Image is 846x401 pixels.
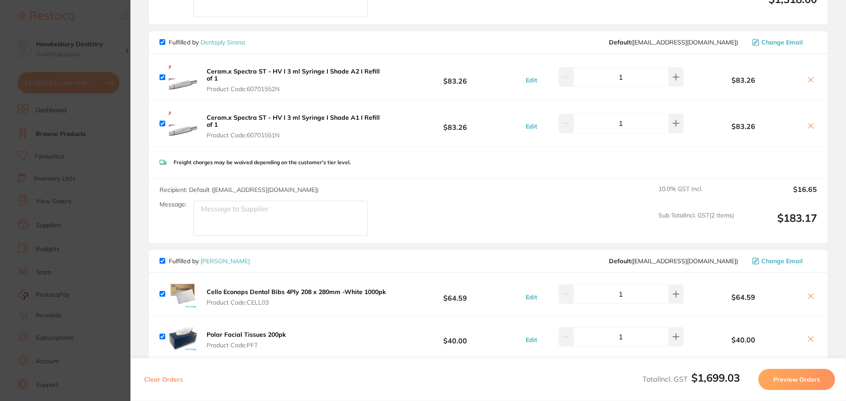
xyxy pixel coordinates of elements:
b: $64.59 [686,293,801,301]
span: Product Code: 60701551N [207,132,387,139]
span: Total Incl. GST [642,375,740,383]
button: Change Email [750,257,817,265]
span: Product Code: PFT [207,342,286,349]
span: Product Code: CELL03 [207,299,386,306]
span: save@adamdental.com.au [609,258,738,265]
b: Polar Facial Tissues 200pk [207,331,286,338]
button: Edit [523,76,540,84]
span: 10.0 % GST Incl. [658,185,734,205]
button: Change Email [750,38,817,46]
b: Default [609,257,631,265]
b: $83.26 [390,69,521,85]
b: $83.26 [686,76,801,84]
button: Clear Orders [141,369,186,390]
button: Preview Orders [758,369,835,390]
button: Edit [523,293,540,301]
output: $183.17 [741,212,817,236]
button: Ceram.x Spectra ST - HV I 3 ml Syringe I Shade A1 I Refill of 1 Product Code:60701551N [204,114,390,139]
span: Sub Total Incl. GST ( 2 Items) [658,212,734,236]
b: $83.26 [686,122,801,130]
span: Change Email [761,258,803,265]
p: Fulfilled by [169,39,245,46]
b: Ceram.x Spectra ST - HV I 3 ml Syringe I Shade A2 I Refill of 1 [207,67,380,82]
button: Cello Econaps Dental Bibs 4Ply 208 x 280mm -White 1000pk Product Code:CELL03 [204,288,389,306]
output: $16.65 [741,185,817,205]
img: dXY3aDhnZQ [169,280,197,308]
button: Edit [523,336,540,344]
b: Ceram.x Spectra ST - HV I 3 ml Syringe I Shade A1 I Refill of 1 [207,114,380,129]
span: clientservices@dentsplysirona.com [609,39,738,46]
b: $83.26 [390,115,521,132]
span: Recipient: Default ( [EMAIL_ADDRESS][DOMAIN_NAME] ) [160,186,319,194]
b: $40.00 [686,336,801,344]
span: Change Email [761,39,803,46]
img: OHhzZnpxdw [169,323,197,351]
b: Default [609,38,631,46]
p: Fulfilled by [169,258,250,265]
button: Polar Facial Tissues 200pk Product Code:PFT [204,331,289,349]
a: Dentsply Sirona [200,38,245,46]
b: Cello Econaps Dental Bibs 4Ply 208 x 280mm -White 1000pk [207,288,386,296]
button: Ceram.x Spectra ST - HV I 3 ml Syringe I Shade A2 I Refill of 1 Product Code:60701552N [204,67,390,93]
img: amNnYWhuZg [169,109,197,137]
b: $64.59 [390,286,521,302]
b: $40.00 [390,328,521,345]
p: Freight charges may be waived depending on the customer's tier level. [174,159,351,166]
button: Edit [523,122,540,130]
a: [PERSON_NAME] [200,257,250,265]
label: Message: [160,201,186,208]
span: Product Code: 60701552N [207,85,387,92]
img: b29lN3Zhdw [169,63,197,91]
b: $1,699.03 [691,371,740,384]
